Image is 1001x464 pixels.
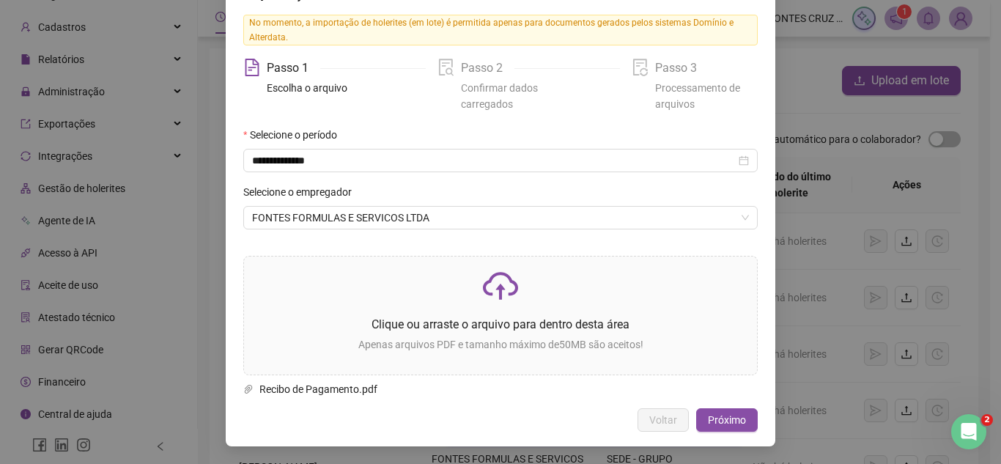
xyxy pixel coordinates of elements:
[252,207,749,229] span: FONTES FORMULAS E SERVICOS LTDA
[243,59,261,76] span: file-text
[267,80,347,96] div: Escolha o arquivo
[638,408,689,432] button: Voltar
[632,59,649,76] span: file-sync
[981,414,993,426] span: 2
[708,412,746,428] span: Próximo
[267,56,320,80] div: Passo 1
[243,127,347,143] label: Selecione o período
[256,336,745,353] p: Apenas arquivos PDF e tamanho máximo de 50 MB são aceitos!
[951,414,986,449] iframe: Intercom live chat
[243,184,361,200] label: Selecione o empregador
[655,80,758,112] div: Processamento de arquivos
[244,257,757,375] span: cloud-uploadClique ou arraste o arquivo para dentro desta áreaApenas arquivos PDF e tamanho máxim...
[243,15,758,45] span: No momento, a importação de holerites (em lote) é permitida apenas para documentos gerados pelos ...
[437,59,455,76] span: file-search
[243,384,254,394] span: paper-clip
[655,56,697,80] div: Passo 3
[461,56,514,80] div: Passo 2
[483,268,518,303] span: cloud-upload
[254,381,740,397] span: Recibo de Pagamento.pdf
[461,80,564,112] div: Confirmar dados carregados
[256,315,745,334] p: Clique ou arraste o arquivo para dentro desta área
[696,408,758,432] button: Próximo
